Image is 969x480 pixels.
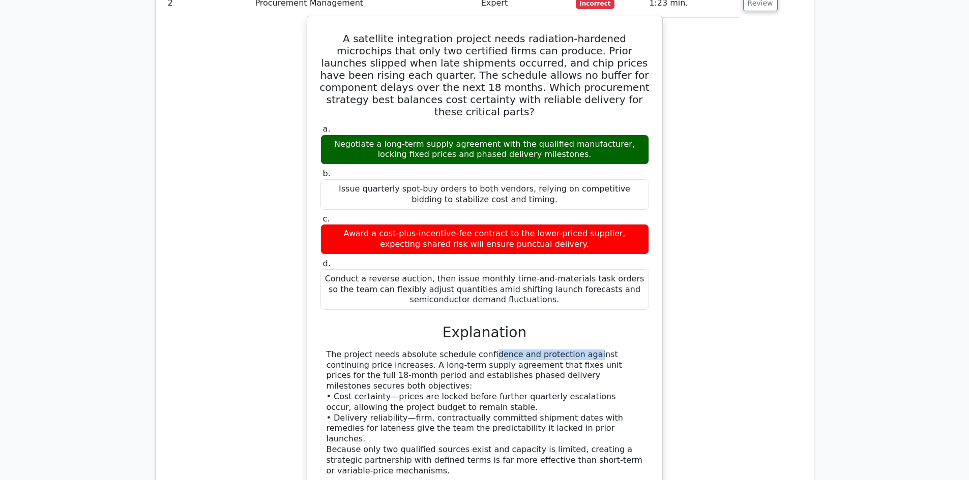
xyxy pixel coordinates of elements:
div: Award a cost-plus-incentive-fee contract to the lower-priced supplier, expecting shared risk will... [320,224,649,254]
h5: A satellite integration project needs radiation-hardened microchips that only two certified firms... [319,33,650,118]
span: b. [323,169,331,178]
div: Issue quarterly spot-buy orders to both vendors, relying on competitive bidding to stabilize cost... [320,179,649,210]
span: a. [323,124,331,134]
div: Conduct a reverse auction, then issue monthly time-and-materials task orders so the team can flex... [320,269,649,310]
span: c. [323,214,330,223]
span: d. [323,259,331,268]
div: Negotiate a long-term supply agreement with the qualified manufacturer, locking fixed prices and ... [320,135,649,165]
h3: Explanation [327,324,643,341]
